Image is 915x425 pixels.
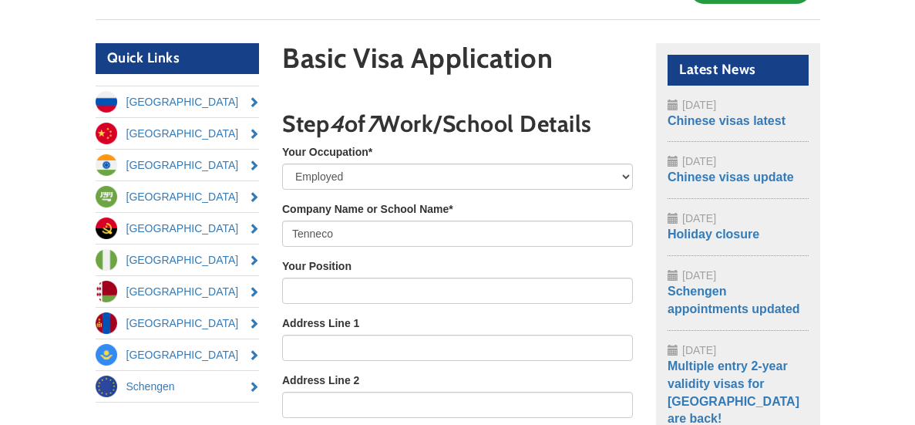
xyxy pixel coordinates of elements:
em: 4 [329,110,345,138]
a: Schengen [96,371,260,402]
span: This field is required. [449,203,452,215]
a: Chinese visas latest [668,114,785,127]
label: Company Name or School Name [282,201,453,217]
label: Address Line 1 [282,315,359,331]
span: [DATE] [682,212,716,224]
a: Holiday closure [668,228,759,241]
a: Chinese visas update [668,170,794,184]
span: [DATE] [682,99,716,111]
a: [GEOGRAPHIC_DATA] [96,150,260,180]
label: Your Occupation [282,144,372,160]
span: [DATE] [682,344,716,356]
a: [GEOGRAPHIC_DATA] [96,339,260,370]
span: Step of Work/School Details [282,110,592,138]
a: [GEOGRAPHIC_DATA] [96,245,260,275]
a: [GEOGRAPHIC_DATA] [96,118,260,149]
h2: Latest News [668,55,809,86]
span: This field is required. [368,146,372,158]
a: Schengen appointments updated [668,285,800,315]
a: [GEOGRAPHIC_DATA] [96,181,260,212]
a: [GEOGRAPHIC_DATA] [96,276,260,307]
em: 7 [366,110,378,138]
span: [DATE] [682,155,716,167]
span: [DATE] [682,269,716,282]
h1: Basic Visa Application [282,43,633,81]
label: Address Line 2 [282,373,359,388]
label: Your Position [282,258,352,274]
a: [GEOGRAPHIC_DATA] [96,308,260,339]
a: [GEOGRAPHIC_DATA] [96,213,260,244]
a: [GEOGRAPHIC_DATA] [96,86,260,117]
